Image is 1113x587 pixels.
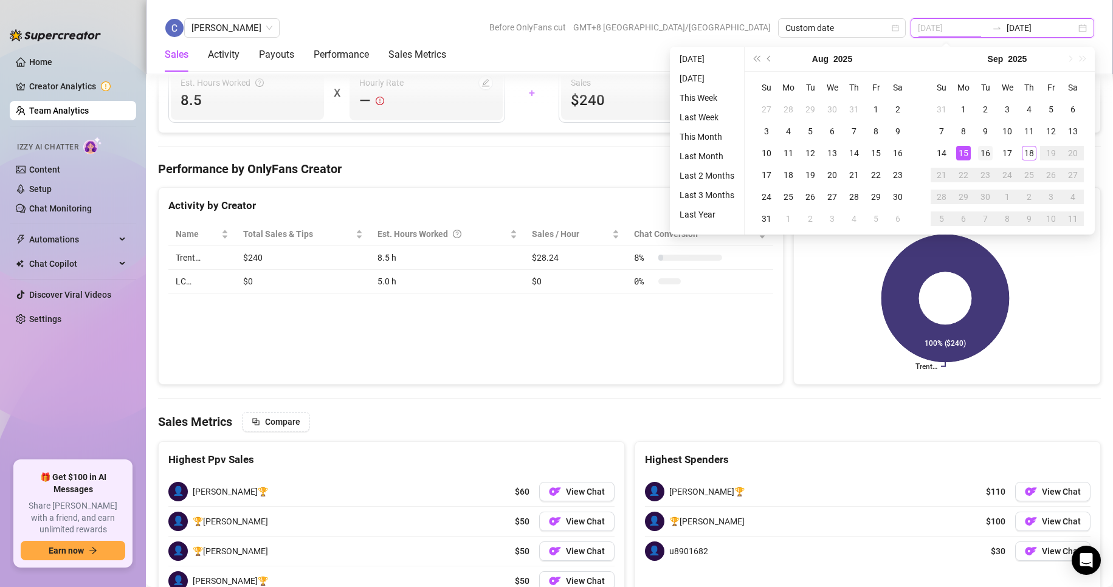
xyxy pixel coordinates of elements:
[777,142,799,164] td: 2025-08-11
[887,208,909,230] td: 2025-09-06
[1007,21,1076,35] input: End date
[29,230,115,249] span: Automations
[489,18,566,36] span: Before OnlyFans cut
[16,259,24,268] img: Chat Copilot
[918,21,987,35] input: Start date
[865,208,887,230] td: 2025-09-05
[891,102,905,117] div: 2
[803,124,818,139] div: 5
[1066,124,1080,139] div: 13
[1040,164,1062,186] td: 2025-09-26
[675,52,739,66] li: [DATE]
[29,165,60,174] a: Content
[759,211,774,226] div: 31
[675,71,739,86] li: [DATE]
[29,314,61,324] a: Settings
[1066,146,1080,160] div: 20
[1000,211,1015,226] div: 8
[539,482,615,501] a: OFView Chat
[843,142,865,164] td: 2025-08-14
[887,142,909,164] td: 2025-08-16
[675,129,739,144] li: This Month
[566,487,605,496] span: View Chat
[314,47,369,62] div: Performance
[1066,102,1080,117] div: 6
[675,149,739,163] li: Last Month
[1022,102,1036,117] div: 4
[208,47,239,62] div: Activity
[1044,168,1058,182] div: 26
[334,83,340,103] div: X
[1025,486,1037,498] img: OF
[525,270,627,293] td: $0
[1000,124,1015,139] div: 10
[645,451,1091,468] div: Highest Spenders
[992,23,1002,33] span: to
[539,541,615,561] a: OFView Chat
[843,120,865,142] td: 2025-08-07
[825,124,839,139] div: 6
[243,227,353,241] span: Total Sales & Tips
[1000,190,1015,204] div: 1
[1018,186,1040,208] td: 2025-10-02
[1008,47,1027,71] button: Choose a year
[1015,482,1091,501] a: OFView Chat
[1062,77,1084,98] th: Sa
[29,106,89,115] a: Team Analytics
[1066,211,1080,226] div: 11
[847,102,861,117] div: 31
[978,211,993,226] div: 7
[191,19,272,37] span: Charmaine Javillonar
[512,83,551,103] div: +
[887,164,909,186] td: 2025-08-23
[887,77,909,98] th: Sa
[1044,102,1058,117] div: 5
[931,164,953,186] td: 2025-09-21
[675,188,739,202] li: Last 3 Months
[974,208,996,230] td: 2025-10-07
[785,19,898,37] span: Custom date
[891,190,905,204] div: 30
[865,142,887,164] td: 2025-08-15
[869,146,883,160] div: 15
[1000,168,1015,182] div: 24
[799,142,821,164] td: 2025-08-12
[1044,146,1058,160] div: 19
[996,142,1018,164] td: 2025-09-17
[953,208,974,230] td: 2025-10-06
[956,168,971,182] div: 22
[847,190,861,204] div: 28
[974,98,996,120] td: 2025-09-02
[532,227,610,241] span: Sales / Hour
[843,77,865,98] th: Th
[847,168,861,182] div: 21
[891,146,905,160] div: 16
[481,78,490,87] span: edit
[821,208,843,230] td: 2025-09-03
[29,204,92,213] a: Chat Monitoring
[359,76,404,89] article: Hourly Rate
[777,164,799,186] td: 2025-08-18
[158,160,1101,177] h4: Performance by OnlyFans Creator
[887,186,909,208] td: 2025-08-30
[1042,517,1081,526] span: View Chat
[978,124,993,139] div: 9
[181,76,264,89] div: Est. Hours Worked
[29,57,52,67] a: Home
[996,120,1018,142] td: 2025-09-10
[865,98,887,120] td: 2025-08-01
[931,120,953,142] td: 2025-09-07
[953,186,974,208] td: 2025-09-29
[1044,190,1058,204] div: 3
[1062,186,1084,208] td: 2025-10-04
[549,486,561,498] img: OF
[953,98,974,120] td: 2025-09-01
[1040,186,1062,208] td: 2025-10-03
[825,168,839,182] div: 20
[953,77,974,98] th: Mo
[869,211,883,226] div: 5
[370,270,525,293] td: 5.0 h
[634,227,756,241] span: Chat Conversion
[1062,120,1084,142] td: 2025-09-13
